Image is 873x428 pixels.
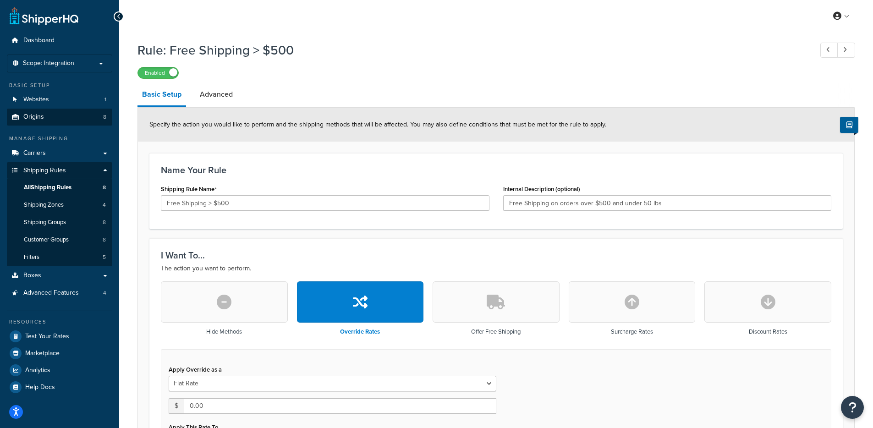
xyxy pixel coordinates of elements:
label: Enabled [138,67,178,78]
h3: Override Rates [340,329,380,335]
a: Test Your Rates [7,328,112,345]
p: The action you want to perform. [161,263,831,274]
span: Analytics [25,367,50,374]
a: Carriers [7,145,112,162]
h3: Hide Methods [206,329,242,335]
a: Websites1 [7,91,112,108]
label: Apply Override as a [169,366,222,373]
a: AllShipping Rules8 [7,179,112,196]
span: 4 [103,289,106,297]
span: Shipping Groups [24,219,66,226]
h3: Name Your Rule [161,165,831,175]
div: Resources [7,318,112,326]
a: Filters5 [7,249,112,266]
h3: Surcharge Rates [611,329,653,335]
a: Basic Setup [137,83,186,107]
a: Shipping Groups8 [7,214,112,231]
span: Carriers [23,149,46,157]
span: Help Docs [25,384,55,391]
li: Origins [7,109,112,126]
span: Marketplace [25,350,60,357]
a: Customer Groups8 [7,231,112,248]
span: 4 [103,201,106,209]
span: Test Your Rates [25,333,69,340]
div: Basic Setup [7,82,112,89]
a: Origins8 [7,109,112,126]
a: Help Docs [7,379,112,395]
a: Advanced Features4 [7,285,112,302]
li: Shipping Groups [7,214,112,231]
span: 1 [104,96,106,104]
span: 8 [103,219,106,226]
span: Shipping Zones [24,201,64,209]
a: Shipping Zones4 [7,197,112,214]
button: Show Help Docs [840,117,858,133]
span: 8 [103,236,106,244]
span: Websites [23,96,49,104]
a: Next Record [837,43,855,58]
li: Websites [7,91,112,108]
span: Scope: Integration [23,60,74,67]
button: Open Resource Center [841,396,864,419]
a: Advanced [195,83,237,105]
span: All Shipping Rules [24,184,71,192]
span: 5 [103,253,106,261]
span: Dashboard [23,37,55,44]
h1: Rule: Free Shipping > $500 [137,41,803,59]
label: Shipping Rule Name [161,186,217,193]
h3: Offer Free Shipping [471,329,521,335]
li: Filters [7,249,112,266]
a: Shipping Rules [7,162,112,179]
h3: I Want To... [161,250,831,260]
span: $ [169,398,184,414]
a: Boxes [7,267,112,284]
span: Customer Groups [24,236,69,244]
span: 8 [103,113,106,121]
span: Shipping Rules [23,167,66,175]
span: Origins [23,113,44,121]
li: Customer Groups [7,231,112,248]
span: Filters [24,253,39,261]
h3: Discount Rates [749,329,787,335]
a: Dashboard [7,32,112,49]
label: Internal Description (optional) [503,186,580,192]
div: Manage Shipping [7,135,112,143]
span: Boxes [23,272,41,280]
span: Specify the action you would like to perform and the shipping methods that will be affected. You ... [149,120,606,129]
a: Analytics [7,362,112,379]
li: Shipping Rules [7,162,112,267]
li: Shipping Zones [7,197,112,214]
a: Previous Record [820,43,838,58]
li: Advanced Features [7,285,112,302]
span: 8 [103,184,106,192]
span: Advanced Features [23,289,79,297]
a: Marketplace [7,345,112,362]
